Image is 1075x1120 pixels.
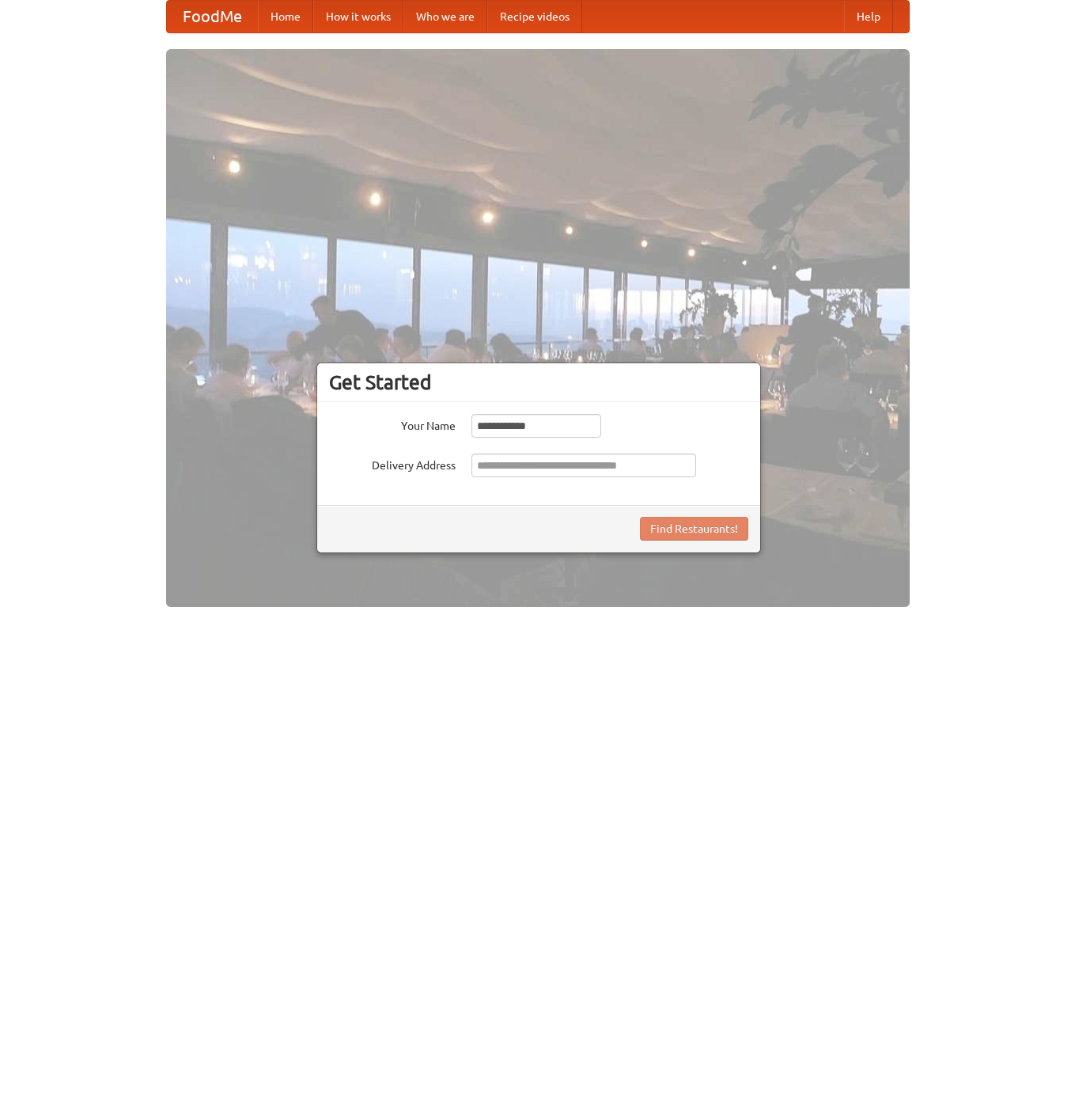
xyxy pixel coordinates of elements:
[403,1,487,32] a: Who we are
[258,1,313,32] a: Home
[329,454,456,473] label: Delivery Address
[329,414,456,434] label: Your Name
[313,1,403,32] a: How it works
[167,1,258,32] a: FoodMe
[329,370,748,394] h3: Get Started
[640,517,748,541] button: Find Restaurants!
[487,1,582,32] a: Recipe videos
[844,1,893,32] a: Help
